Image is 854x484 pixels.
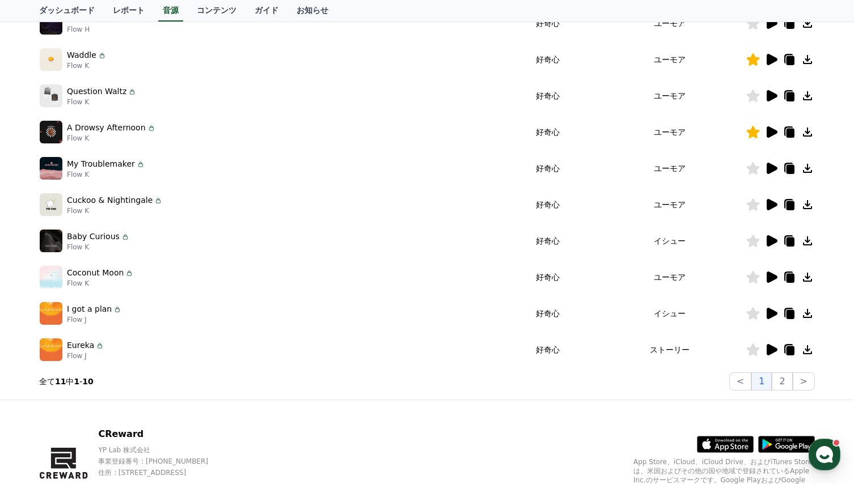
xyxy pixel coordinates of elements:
[67,351,104,360] p: Flow J
[40,302,62,325] img: music
[40,193,62,216] img: music
[82,377,93,386] strong: 10
[67,170,145,179] p: Flow K
[29,376,49,385] span: Home
[594,332,746,368] td: ストーリー
[772,372,792,390] button: 2
[39,376,94,387] p: 全て 中 -
[40,338,62,361] img: music
[67,158,135,170] p: My Troublemaker
[98,427,230,441] p: CReward
[501,332,594,368] td: 好奇心
[501,114,594,150] td: 好奇心
[75,359,146,388] a: Messages
[67,231,120,243] p: Baby Curious
[501,41,594,78] td: 好奇心
[40,121,62,143] img: music
[40,230,62,252] img: music
[98,457,230,466] p: 事業登録番号 : [PHONE_NUMBER]
[146,359,218,388] a: Settings
[67,25,90,34] p: Flow H
[3,359,75,388] a: Home
[40,84,62,107] img: music
[67,267,124,279] p: Coconut Moon
[67,315,122,324] p: Flow J
[40,157,62,180] img: music
[594,114,746,150] td: ユーモア
[594,186,746,223] td: ユーモア
[501,5,594,41] td: 好奇心
[74,377,79,386] strong: 1
[751,372,772,390] button: 1
[94,377,128,386] span: Messages
[729,372,751,390] button: <
[40,48,62,71] img: music
[501,186,594,223] td: 好奇心
[793,372,815,390] button: >
[594,78,746,114] td: ユーモア
[67,194,153,206] p: Cuckoo & Nightingale
[67,303,112,315] p: I got a plan
[55,377,66,386] strong: 11
[67,122,146,134] p: A Drowsy Afternoon
[168,376,196,385] span: Settings
[501,223,594,259] td: 好奇心
[501,295,594,332] td: 好奇心
[594,295,746,332] td: イシュー
[40,12,62,35] img: music
[594,259,746,295] td: ユーモア
[98,468,230,477] p: 住所 : [STREET_ADDRESS]
[67,134,156,143] p: Flow K
[67,279,134,288] p: Flow K
[67,243,130,252] p: Flow K
[594,41,746,78] td: ユーモア
[501,78,594,114] td: 好奇心
[594,223,746,259] td: イシュー
[67,97,137,107] p: Flow K
[67,49,96,61] p: Waddle
[98,445,230,455] p: YP Lab 株式会社
[501,259,594,295] td: 好奇心
[67,61,107,70] p: Flow K
[594,150,746,186] td: ユーモア
[40,266,62,288] img: music
[67,86,126,97] p: Question Waltz
[67,339,94,351] p: Eureka
[501,150,594,186] td: 好奇心
[67,206,163,215] p: Flow K
[594,5,746,41] td: ユーモア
